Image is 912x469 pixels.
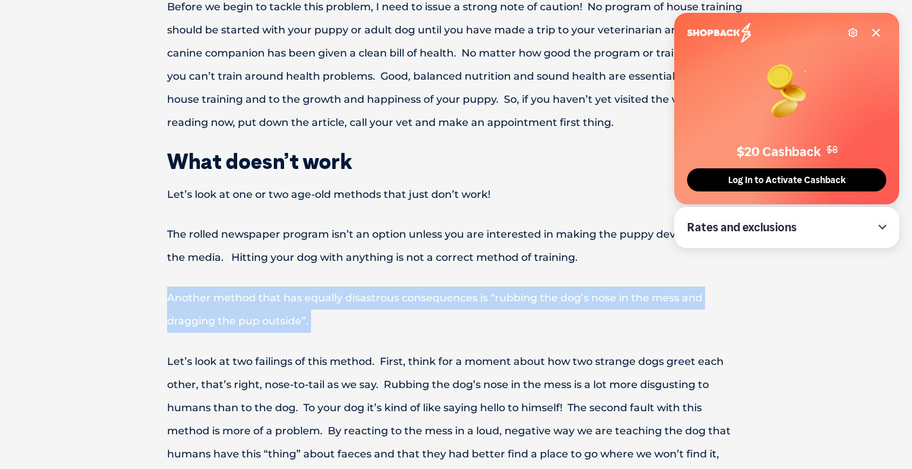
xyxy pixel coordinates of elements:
p: The rolled newspaper program isn’t an option unless you are interested in making the puppy develo... [122,223,791,269]
p: Another method that has equally disastrous consequences is “rubbing the dog’s nose in the mess an... [122,287,791,333]
p: Let’s look at one or two age-old methods that just don’t work! [122,183,791,206]
h2: What doesn’t work [122,151,791,172]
